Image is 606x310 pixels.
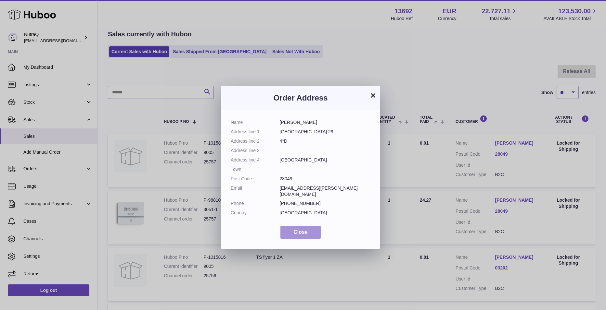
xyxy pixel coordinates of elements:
[280,185,371,197] dd: [EMAIL_ADDRESS][PERSON_NAME][DOMAIN_NAME]
[280,200,371,207] dd: [PHONE_NUMBER]
[369,91,377,99] button: ×
[280,157,371,163] dd: [GEOGRAPHIC_DATA]
[231,176,280,182] dt: Post Code
[231,166,280,173] dt: Town
[231,93,370,103] h3: Order Address
[231,210,280,216] dt: Country
[231,185,280,197] dt: Email
[280,138,371,144] dd: 4°D
[280,210,371,216] dd: [GEOGRAPHIC_DATA]
[231,157,280,163] dt: Address line 4
[280,226,321,239] button: Close
[231,129,280,135] dt: Address line 1
[280,119,371,125] dd: [PERSON_NAME]
[280,129,371,135] dd: [GEOGRAPHIC_DATA] 29
[231,148,280,154] dt: Address line 3
[293,229,308,235] span: Close
[231,138,280,144] dt: Address line 2
[280,176,371,182] dd: 28049
[231,119,280,125] dt: Name
[231,200,280,207] dt: Phone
